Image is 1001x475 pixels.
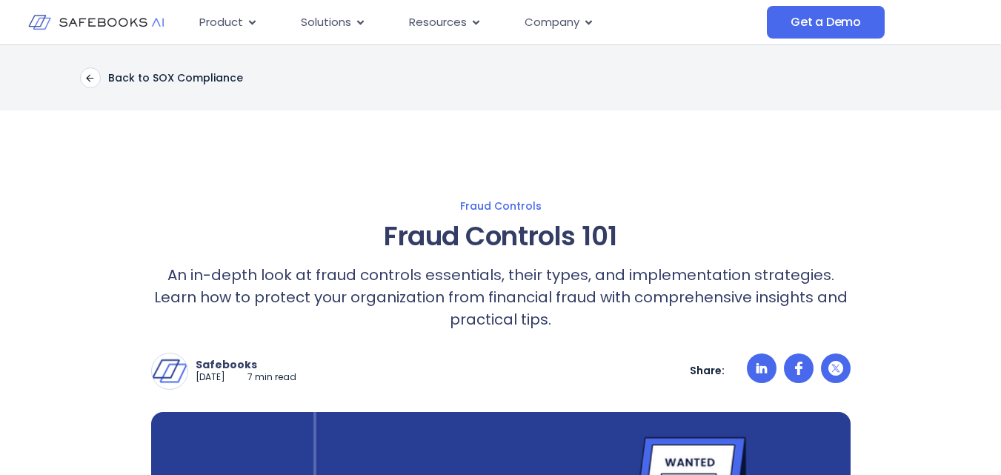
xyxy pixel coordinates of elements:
[199,14,243,31] span: Product
[196,371,225,384] p: [DATE]
[151,221,851,252] h1: Fraud Controls 101
[15,199,986,213] a: Fraud Controls
[152,353,187,389] img: Safebooks
[690,364,725,377] p: Share:
[525,14,579,31] span: Company
[108,71,243,84] p: Back to SOX Compliance
[301,14,351,31] span: Solutions
[409,14,467,31] span: Resources
[247,371,296,384] p: 7 min read
[767,6,885,39] a: Get a Demo
[187,8,767,37] div: Menu Toggle
[196,358,296,371] p: Safebooks
[187,8,767,37] nav: Menu
[151,264,851,330] p: An in-depth look at fraud controls essentials, their types, and implementation strategies. Learn ...
[80,67,243,88] a: Back to SOX Compliance
[791,15,861,30] span: Get a Demo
